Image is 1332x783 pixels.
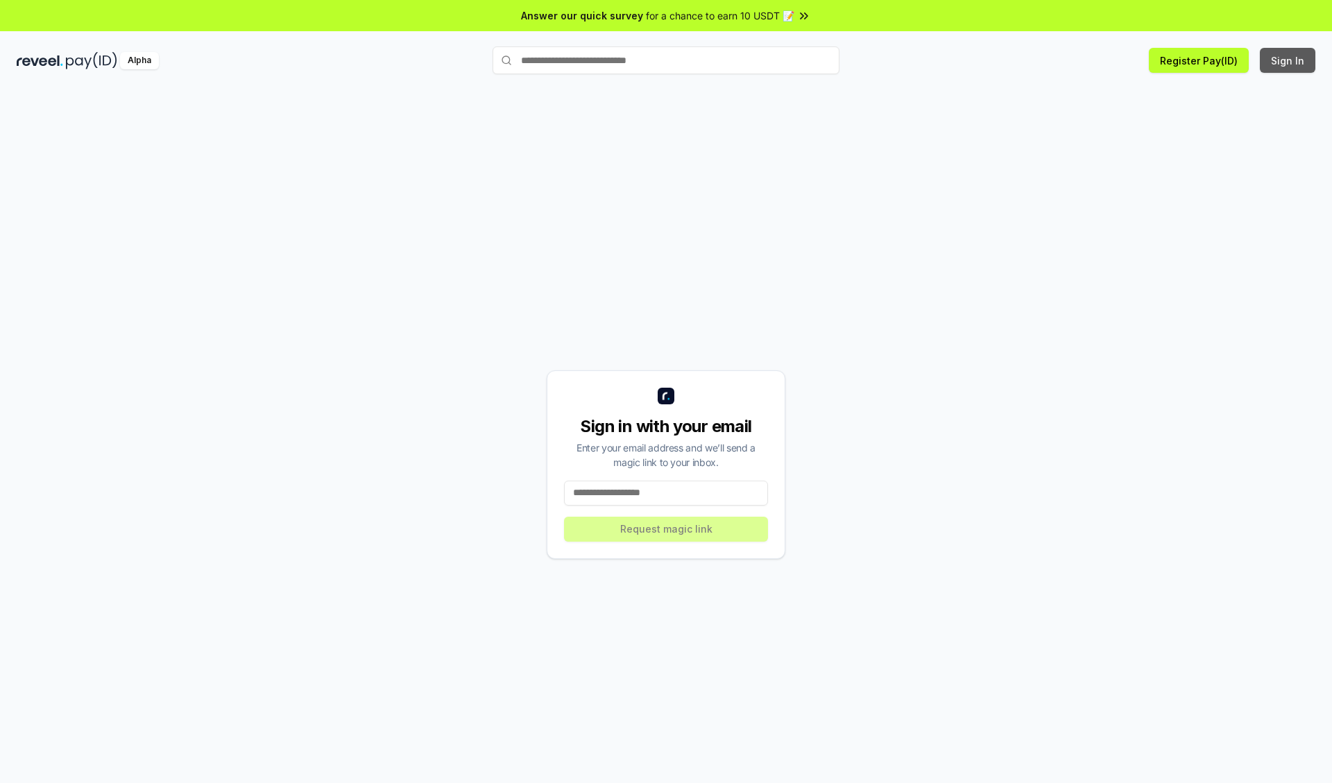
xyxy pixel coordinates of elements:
[1260,48,1315,73] button: Sign In
[17,52,63,69] img: reveel_dark
[66,52,117,69] img: pay_id
[646,8,794,23] span: for a chance to earn 10 USDT 📝
[1149,48,1249,73] button: Register Pay(ID)
[658,388,674,404] img: logo_small
[564,440,768,470] div: Enter your email address and we’ll send a magic link to your inbox.
[564,415,768,438] div: Sign in with your email
[120,52,159,69] div: Alpha
[521,8,643,23] span: Answer our quick survey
